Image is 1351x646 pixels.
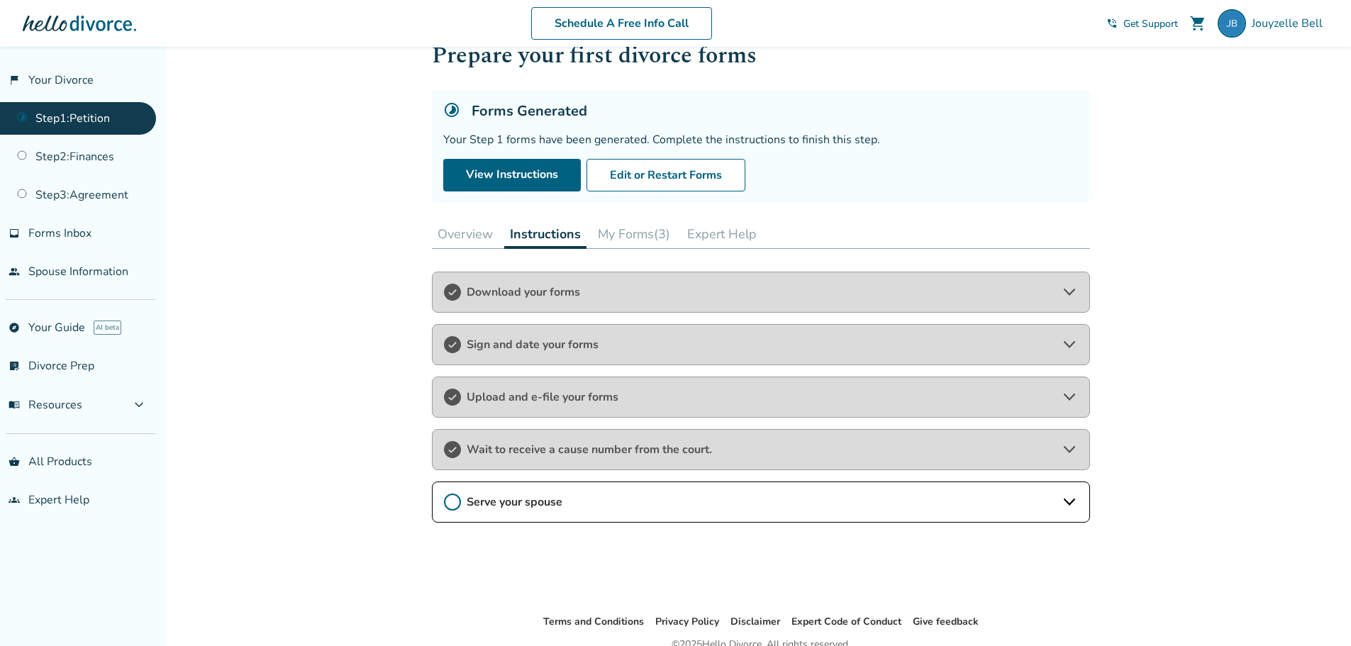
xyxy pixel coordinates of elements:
[592,220,676,248] button: My Forms(3)
[682,220,762,248] button: Expert Help
[586,159,745,191] button: Edit or Restart Forms
[655,615,719,628] a: Privacy Policy
[1106,17,1178,30] a: phone_in_talkGet Support
[504,220,586,249] button: Instructions
[913,613,979,630] li: Give feedback
[467,337,1055,352] span: Sign and date your forms
[730,613,780,630] li: Disclaimer
[9,228,20,239] span: inbox
[467,442,1055,457] span: Wait to receive a cause number from the court.
[472,101,587,121] h5: Forms Generated
[9,322,20,333] span: explore
[432,220,499,248] button: Overview
[9,456,20,467] span: shopping_basket
[9,399,20,411] span: menu_book
[1123,17,1178,30] span: Get Support
[443,159,581,191] a: View Instructions
[9,74,20,86] span: flag_2
[1252,16,1328,31] span: Jouyzelle Bell
[432,38,1090,73] h1: Prepare your first divorce forms
[1189,15,1206,32] span: shopping_cart
[531,7,712,40] a: Schedule A Free Info Call
[443,132,1079,147] div: Your Step 1 forms have been generated. Complete the instructions to finish this step.
[28,225,91,241] span: Forms Inbox
[9,397,82,413] span: Resources
[467,494,1055,510] span: Serve your spouse
[467,284,1055,300] span: Download your forms
[130,396,148,413] span: expand_more
[94,321,121,335] span: AI beta
[791,615,901,628] a: Expert Code of Conduct
[467,389,1055,405] span: Upload and e-file your forms
[543,615,644,628] a: Terms and Conditions
[9,494,20,506] span: groups
[1280,578,1351,646] iframe: Chat Widget
[9,360,20,372] span: list_alt_check
[9,266,20,277] span: people
[1218,9,1246,38] img: mrsjouyzellebell@gmail.com
[1106,18,1118,29] span: phone_in_talk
